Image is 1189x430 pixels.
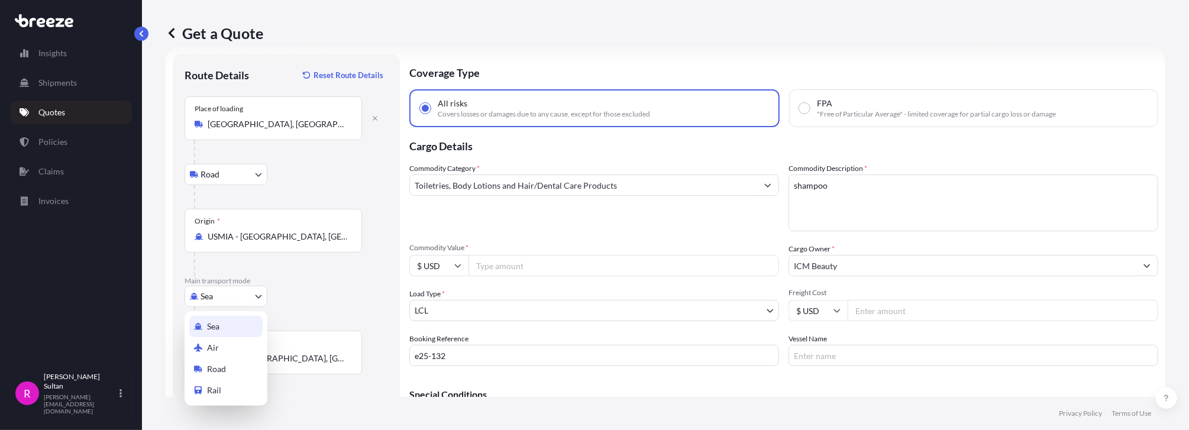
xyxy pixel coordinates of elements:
[409,54,1158,89] p: Coverage Type
[166,24,263,43] p: Get a Quote
[207,384,221,396] span: Rail
[185,311,267,406] div: Select transport
[207,363,226,375] span: Road
[207,342,219,354] span: Air
[409,127,1158,163] p: Cargo Details
[207,321,219,332] span: Sea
